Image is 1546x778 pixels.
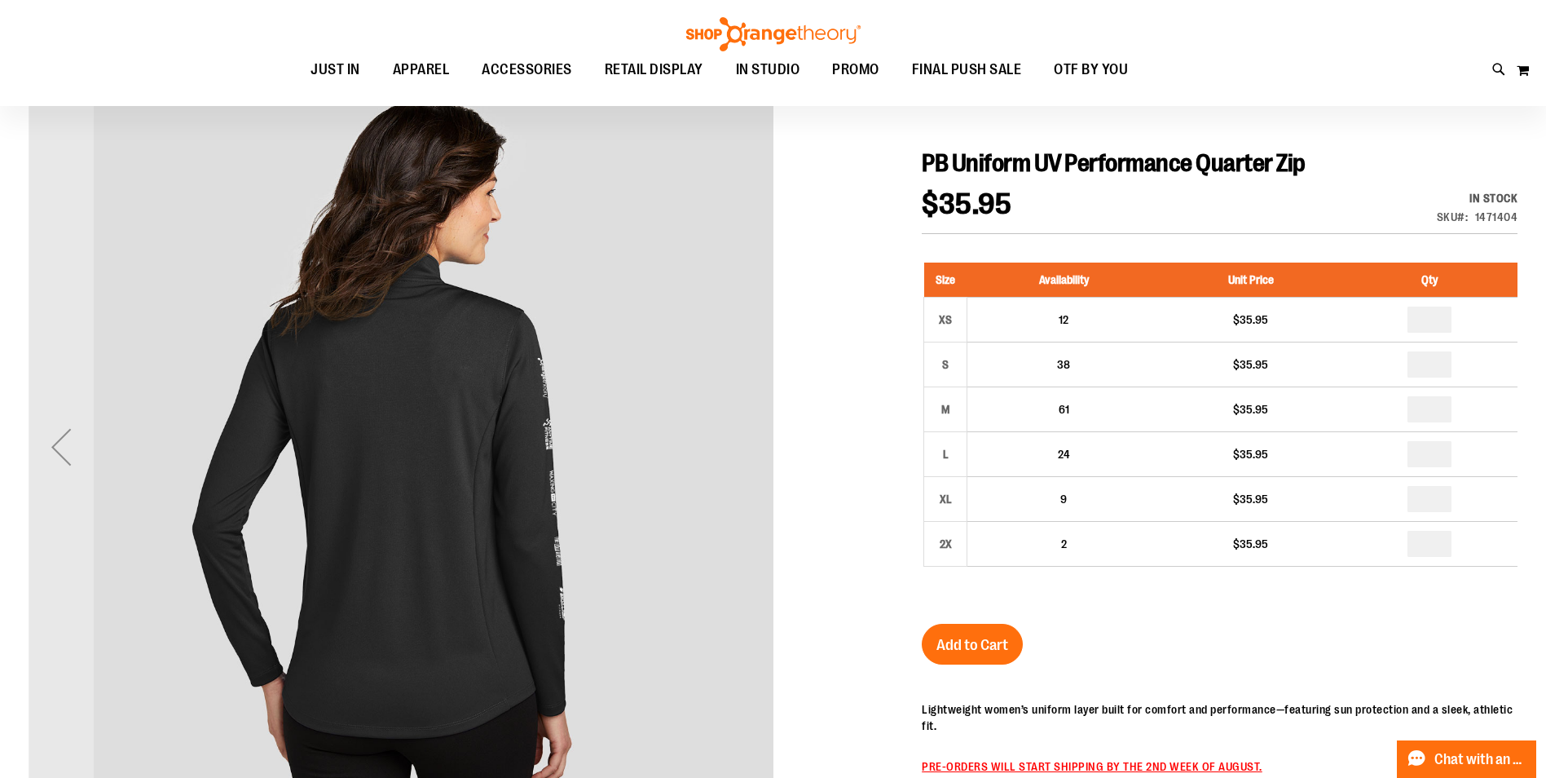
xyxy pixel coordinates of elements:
[1168,312,1332,328] div: $35.95
[1057,358,1070,371] span: 38
[1168,356,1332,373] div: $35.95
[912,51,1022,88] span: FINAL PUSH SALE
[482,51,572,88] span: ACCESSORIES
[922,624,1023,665] button: Add to Cart
[967,263,1161,298] th: Availability
[1168,536,1332,552] div: $35.95
[1397,740,1537,778] button: Chat with an Expert
[1168,446,1332,462] div: $35.95
[1058,448,1070,461] span: 24
[1061,537,1067,550] span: 2
[311,51,360,88] span: JUST IN
[1168,491,1332,507] div: $35.95
[1059,403,1069,416] span: 61
[933,397,958,422] div: M
[1341,263,1517,298] th: Qty
[605,51,703,88] span: RETAIL DISPLAY
[832,51,879,88] span: PROMO
[922,188,1011,221] span: $35.95
[1437,190,1518,206] div: In stock
[1059,313,1068,326] span: 12
[736,51,800,88] span: IN STUDIO
[933,532,958,556] div: 2X
[1437,210,1469,223] strong: SKU
[1437,190,1518,206] div: Availability
[1054,51,1128,88] span: OTF BY YOU
[936,636,1008,654] span: Add to Cart
[1168,401,1332,418] div: $35.95
[1060,493,1067,506] span: 9
[933,352,958,377] div: S
[684,17,863,51] img: Shop Orangetheory
[1434,752,1526,767] span: Chat with an Expert
[933,442,958,466] div: L
[1475,209,1518,225] div: 1471404
[1160,263,1341,298] th: Unit Price
[922,149,1306,177] span: PB Uniform UV Performance Quarter Zip
[393,51,450,88] span: APPAREL
[924,263,967,298] th: Size
[922,701,1517,734] p: Lightweight women’s uniform layer built for comfort and performance—featuring sun protection and ...
[933,487,958,511] div: XL
[922,760,1262,773] span: PRE-ORDERS WILL START SHIPPING BY THE 2ND WEEK OF AUGUST.
[933,307,958,332] div: XS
